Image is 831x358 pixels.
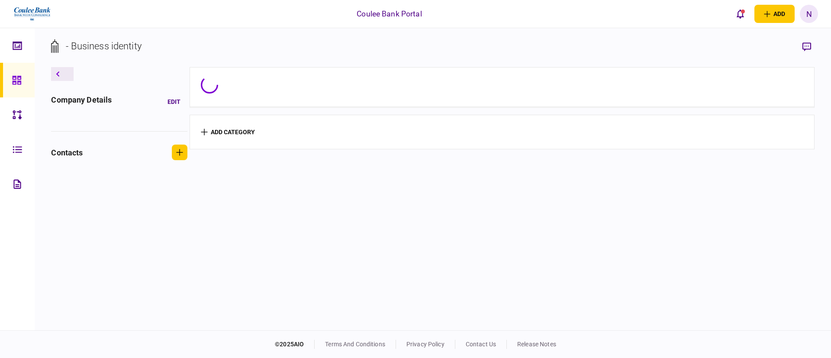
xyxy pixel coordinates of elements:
button: Edit [161,94,187,110]
div: Coulee Bank Portal [357,8,422,19]
div: © 2025 AIO [275,340,315,349]
a: contact us [466,341,496,348]
button: open adding identity options [754,5,795,23]
button: open notifications list [731,5,749,23]
button: add category [201,129,255,135]
div: - Business identity [66,39,142,53]
img: client company logo [13,3,52,25]
button: N [800,5,818,23]
a: terms and conditions [325,341,385,348]
a: release notes [517,341,556,348]
div: contacts [51,147,83,158]
div: company details [51,94,112,110]
a: privacy policy [406,341,444,348]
